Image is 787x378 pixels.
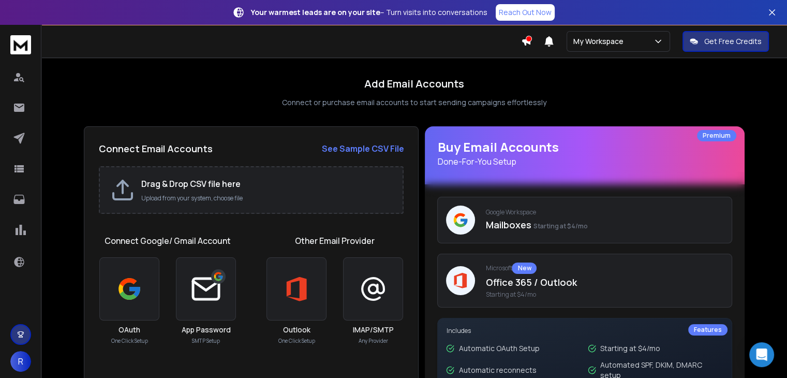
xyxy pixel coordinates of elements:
button: R [10,351,31,372]
p: Automatic OAuth Setup [458,343,539,354]
h3: App Password [182,325,231,335]
strong: See Sample CSV File [321,143,404,154]
p: Get Free Credits [704,36,762,47]
p: Office 365 / Outlook [485,275,723,289]
p: Mailboxes [485,217,723,232]
div: New [512,263,537,274]
h1: Add Email Accounts [364,77,464,91]
p: Automatic reconnects [458,365,536,375]
div: Features [688,324,727,336]
p: One Click Setup [278,337,315,345]
span: Starting at $4/mo [485,290,723,299]
h3: OAuth [118,325,140,335]
button: Get Free Credits [682,31,769,52]
p: SMTP Setup [192,337,220,345]
a: See Sample CSV File [321,142,404,155]
p: Includes [446,327,723,335]
div: Premium [697,130,736,141]
p: Upload from your system, choose file [141,194,392,202]
h3: IMAP/SMTP [353,325,394,335]
img: logo [10,35,31,54]
span: Starting at $4/mo [533,222,587,230]
h1: Buy Email Accounts [437,139,732,168]
p: Starting at $4/mo [600,343,660,354]
p: My Workspace [573,36,628,47]
p: Done-For-You Setup [437,155,732,168]
h2: Connect Email Accounts [99,141,213,156]
p: Reach Out Now [499,7,552,18]
p: – Turn visits into conversations [251,7,487,18]
h2: Drag & Drop CSV file here [141,178,392,190]
div: Open Intercom Messenger [749,342,774,367]
p: Any Provider [359,337,388,345]
h1: Other Email Provider [295,235,375,247]
p: Connect or purchase email accounts to start sending campaigns effortlessly [282,97,546,108]
p: One Click Setup [111,337,148,345]
h1: Connect Google/ Gmail Account [105,235,231,247]
strong: Your warmest leads are on your site [251,7,380,17]
h3: Outlook [283,325,310,335]
p: Google Workspace [485,208,723,216]
a: Reach Out Now [496,4,555,21]
p: Microsoft [485,263,723,274]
